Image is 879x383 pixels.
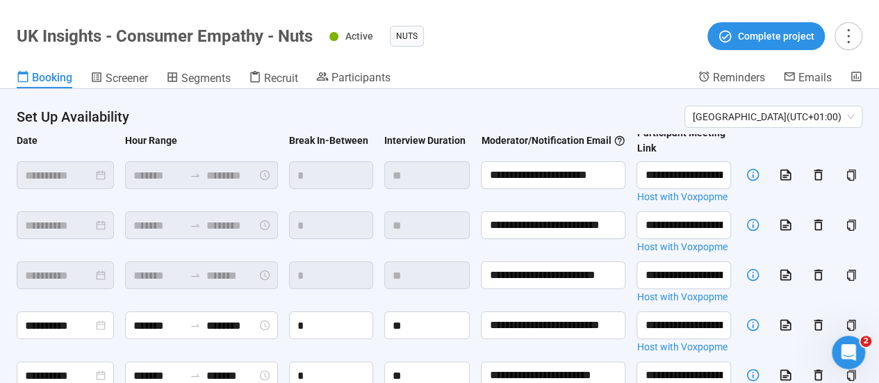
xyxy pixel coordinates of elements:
span: copy [846,220,857,231]
span: Home [31,290,62,300]
img: Profile image for Thomas [149,22,176,50]
a: Host with Voxpopme [636,239,731,254]
div: Break In-Between [289,133,368,148]
span: swap-right [190,320,201,331]
p: Hi Ben 👋 [28,99,250,122]
div: Close [239,22,264,47]
span: [GEOGRAPHIC_DATA] ( UTC+01:00 ) [693,106,854,127]
button: Search for help [20,229,258,257]
div: Hour Range [125,133,177,148]
span: swap-right [190,270,201,281]
button: copy [840,264,862,286]
button: copy [840,314,862,336]
img: Profile image for Neeb [202,22,229,50]
span: copy [846,370,857,381]
button: Help [186,255,278,311]
span: more [839,26,857,45]
button: copy [840,164,862,186]
span: to [190,370,201,381]
h1: UK Insights - Consumer Empathy - Nuts [17,26,313,46]
div: Moderator/Notification Email [481,133,625,148]
div: Ask a questionAI Agent and team can help [14,163,264,216]
div: AI Agent and team can help [28,190,233,204]
div: Date [17,133,38,148]
span: Participants [331,71,391,84]
iframe: Intercom live chat [832,336,865,369]
span: Search for help [28,236,113,251]
a: Host with Voxpopme [636,289,731,304]
span: swap-right [190,370,201,381]
span: to [190,170,201,181]
a: Host with Voxpopme [636,339,731,355]
span: copy [846,270,857,281]
a: Host with Voxpopme [636,189,731,204]
span: Recruit [264,72,298,85]
span: Nuts [396,29,418,43]
span: Active [345,31,373,42]
div: Ask a question [28,175,233,190]
span: Help [220,290,243,300]
button: more [835,22,862,50]
span: Screener [106,72,148,85]
span: Emails [798,71,832,84]
a: Recruit [249,70,298,88]
span: 2 [860,336,871,347]
span: Reminders [713,71,765,84]
span: to [190,320,201,331]
div: Participant Meeting Link [636,125,731,156]
a: Reminders [698,70,765,87]
h4: Set Up Availability [17,107,673,127]
span: Complete project [738,28,814,44]
div: Interview Duration [384,133,466,148]
span: copy [846,170,857,181]
button: Complete project [707,22,825,50]
img: Profile image for Emer [175,22,203,50]
span: to [190,270,201,281]
a: Booking [17,70,72,88]
span: Messages [115,290,163,300]
span: Segments [181,72,231,85]
span: to [190,220,201,231]
img: logo [28,26,107,49]
a: Segments [166,70,231,88]
span: copy [846,320,857,331]
a: Participants [316,70,391,87]
span: swap-right [190,220,201,231]
a: Emails [783,70,832,87]
p: How can we help? [28,122,250,146]
button: copy [840,214,862,236]
span: swap-right [190,170,201,181]
button: Messages [92,255,185,311]
a: Screener [90,70,148,88]
span: Booking [32,71,72,84]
